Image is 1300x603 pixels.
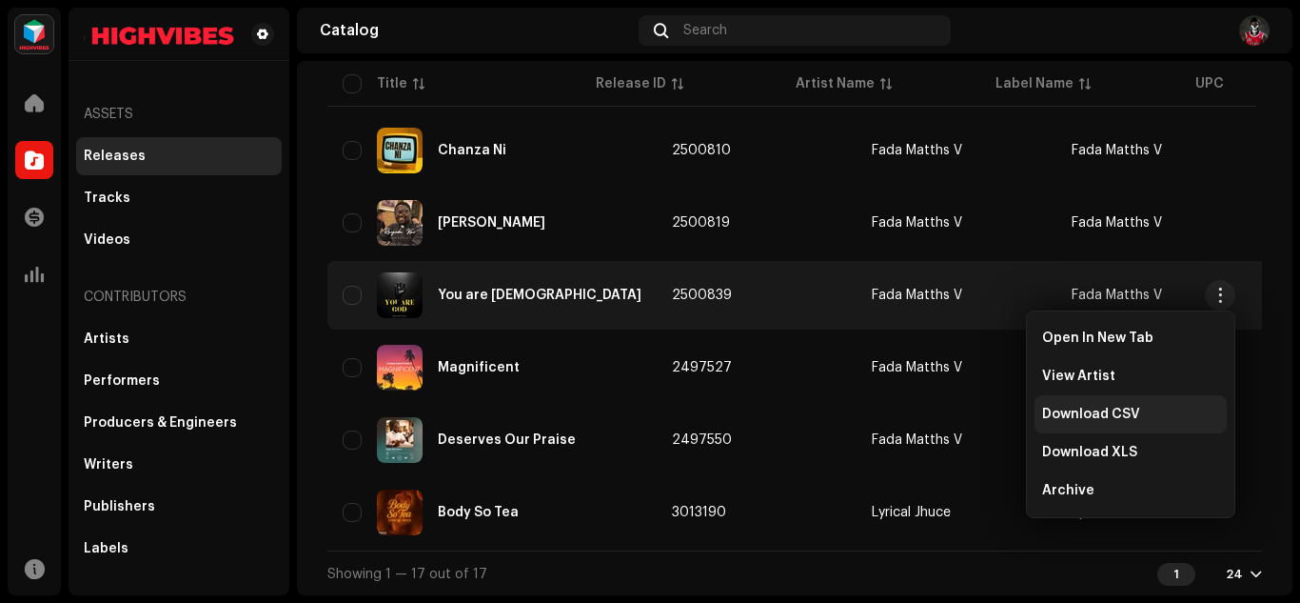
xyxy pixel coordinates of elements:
img: 1edfd769-b219-45ea-a6d1-4deab1584a58 [377,128,423,173]
img: 6ce0f8c6-3b26-4790-b79d-4295e11b59f2 [377,200,423,246]
span: Fada Matths V [1072,144,1162,157]
span: 2500819 [672,216,730,230]
div: Release ID [596,74,666,93]
re-m-nav-item: Performers [76,362,282,400]
span: Download XLS [1042,445,1137,460]
re-m-nav-item: Artists [76,320,282,358]
div: 24 [1226,567,1243,582]
span: Fada Matths V [872,433,1041,447]
div: Fada Matths V [872,216,962,230]
div: Catalog [320,23,631,38]
span: 2497550 [672,433,732,447]
span: Fada Matths V [1072,289,1162,302]
re-a-nav-header: Contributors [76,274,282,320]
span: Fada Matths V [872,216,1041,230]
img: 57bf74c6-7f8d-4c73-8a2f-11e2ebc0bc1b [377,417,423,463]
img: 64965a3e-7a21-4959-ad9e-d8db3b50ebb3 [377,345,423,391]
span: Fada Matths V [872,289,1041,302]
div: Performers [84,373,160,389]
div: Artist Name [796,74,875,93]
div: Body So Tea [438,506,519,519]
re-a-nav-header: Assets [76,91,282,137]
div: You are God [438,289,641,302]
div: Writers [84,457,133,472]
img: 8ecc00d9-50a2-4462-a7c8-68058db2b056 [377,272,423,318]
div: Publishers [84,499,155,514]
img: feab3aad-9b62-475c-8caf-26f15a9573ee [15,15,53,53]
div: Videos [84,232,130,248]
div: Fada Matths V [872,433,962,447]
span: Fada Matths V [872,361,1041,374]
div: Releases [84,149,146,164]
img: d4093022-bcd4-44a3-a5aa-2cc358ba159b [84,23,244,46]
re-m-nav-item: Videos [76,221,282,259]
div: Label Name [995,74,1073,93]
re-m-nav-item: Labels [76,530,282,568]
span: Open In New Tab [1042,331,1153,346]
div: Fada Matths V [872,144,962,157]
div: Tracks [84,191,130,206]
img: 6b83c39b-f6c2-483c-86aa-b3158ce9fd6b [1239,15,1270,46]
span: 2500839 [672,289,732,302]
div: Fada Matths V [872,361,962,374]
span: 3013190 [672,506,726,519]
span: Fada Matths V [872,144,1041,157]
div: Rayuda Kai [438,216,545,230]
div: Deserves Our Praise [438,433,576,447]
div: Artists [84,332,129,347]
div: Producers & Engineers [84,415,237,431]
span: 2497527 [672,361,732,374]
div: Fada Matths V [872,289,962,302]
div: Magnificent [438,361,520,374]
re-m-nav-item: Writers [76,446,282,484]
span: Download CSV [1042,407,1140,422]
span: Fada Matths V [1072,216,1162,230]
span: Showing 1 — 17 out of 17 [327,568,487,581]
div: Title [377,74,407,93]
span: Archive [1042,483,1094,498]
span: Lyrical Jhuce [872,506,1041,519]
div: 1 [1157,563,1195,586]
div: Chanza Ni [438,144,506,157]
div: Lyrical Jhuce [872,506,951,519]
re-m-nav-item: Publishers [76,488,282,526]
span: Search [683,23,727,38]
span: View Artist [1042,369,1115,384]
re-m-nav-item: Producers & Engineers [76,404,282,442]
img: 9a2f7f4b-564e-465a-8677-645d21b44882 [377,490,423,535]
re-m-nav-item: Tracks [76,179,282,217]
div: Labels [84,541,128,556]
re-m-nav-item: Releases [76,137,282,175]
span: 2500810 [672,144,731,157]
